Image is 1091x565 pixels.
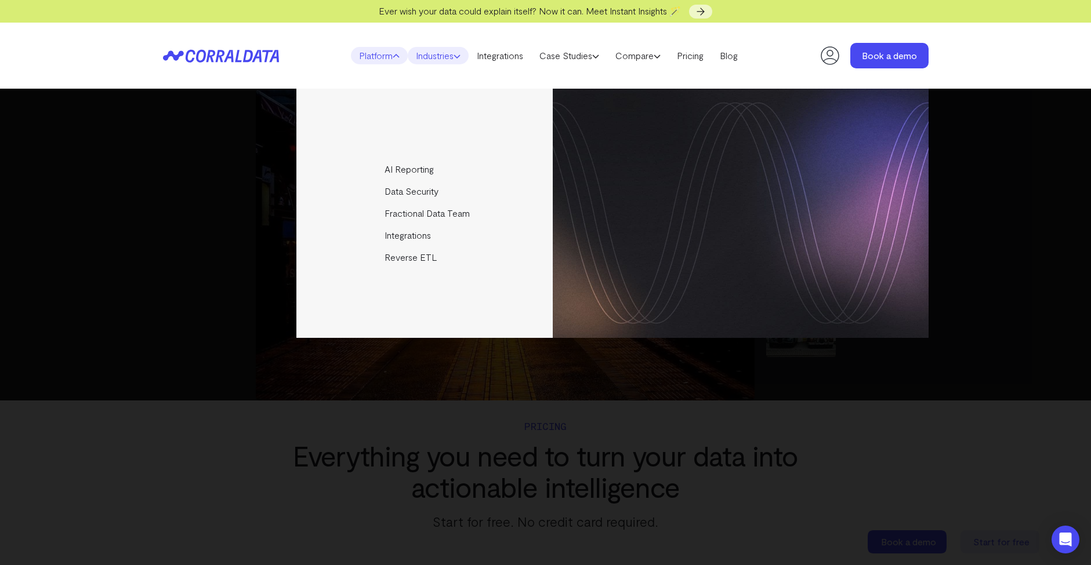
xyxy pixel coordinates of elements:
[607,47,669,64] a: Compare
[351,47,408,64] a: Platform
[296,180,554,202] a: Data Security
[296,246,554,268] a: Reverse ETL
[296,202,554,224] a: Fractional Data Team
[531,47,607,64] a: Case Studies
[669,47,712,64] a: Pricing
[296,158,554,180] a: AI Reporting
[408,47,469,64] a: Industries
[712,47,746,64] a: Blog
[850,43,929,68] a: Book a demo
[1052,526,1079,553] div: Open Intercom Messenger
[379,5,681,16] span: Ever wish your data could explain itself? Now it can. Meet Instant Insights 🪄
[469,47,531,64] a: Integrations
[296,224,554,246] a: Integrations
